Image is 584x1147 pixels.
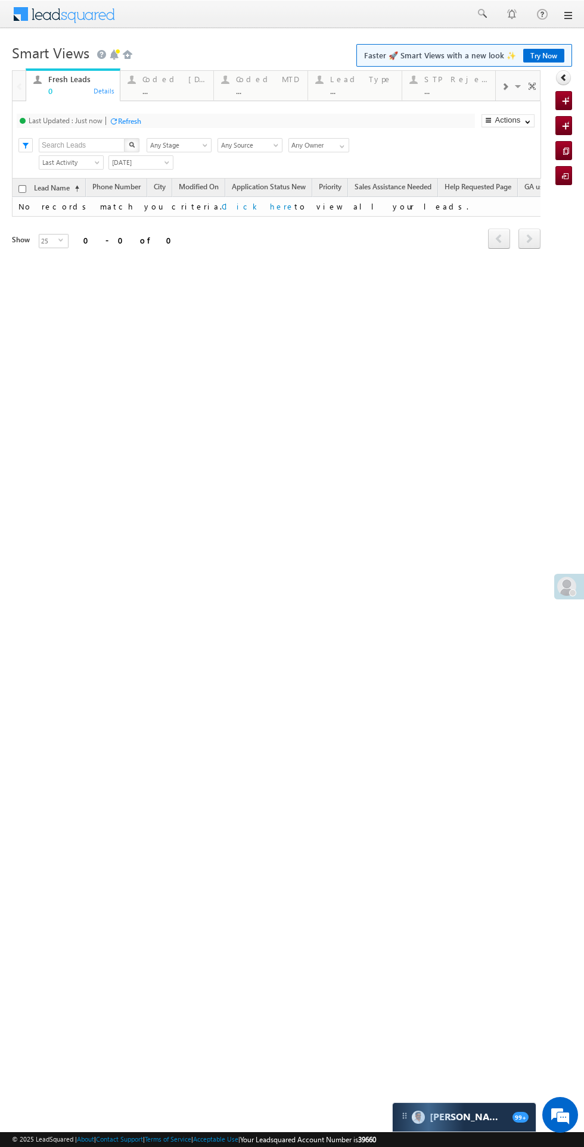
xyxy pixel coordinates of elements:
[118,117,141,126] div: Refresh
[222,201,294,211] a: Click here
[488,229,510,249] span: prev
[364,49,564,61] span: Faster 🚀 Smart Views with a new look ✨
[412,1111,425,1124] img: Carter
[240,1135,376,1144] span: Your Leadsquared Account Number is
[147,137,212,152] div: Lead Stage Filter
[147,138,212,152] a: Any Stage
[524,182,569,191] span: GA user agent
[109,157,169,168] span: [DATE]
[236,74,300,84] div: Coded MTD
[330,74,394,84] div: Lead Type
[29,116,102,125] div: Last Updated : Just now
[86,180,147,196] a: Phone Number
[307,71,402,101] a: Lead Type...
[77,1135,94,1143] a: About
[58,237,68,243] span: select
[12,1134,376,1145] span: © 2025 LeadSquared | | | | |
[218,140,278,151] span: Any Source
[424,86,489,95] div: ...
[288,137,348,152] div: Owner Filter
[430,1111,507,1123] span: Carter
[330,86,394,95] div: ...
[179,182,219,191] span: Modified On
[48,86,113,95] div: 0
[18,185,26,193] input: Check all records
[226,180,312,196] a: Application Status New
[62,62,200,78] div: Chat with us now
[482,114,535,127] button: Actions
[424,74,489,84] div: STP Rejection Reason
[333,139,348,151] a: Show All Items
[142,86,207,95] div: ...
[349,180,437,196] a: Sales Assistance Needed
[288,138,349,152] input: Type to Search
[148,180,172,196] a: City
[232,182,306,191] span: Application Status New
[154,182,166,191] span: City
[96,1135,143,1143] a: Contact Support
[48,74,113,84] div: Fresh Leads
[218,138,282,152] a: Any Source
[195,6,224,35] div: Minimize live chat window
[445,182,511,191] span: Help Requested Page
[439,180,517,196] a: Help Requested Page
[108,155,173,170] a: [DATE]
[120,71,215,101] a: Coded [DATE]...
[392,1102,536,1132] div: carter-dragCarter[PERSON_NAME]99+
[20,62,50,78] img: d_60004797649_company_0_60004797649
[173,180,225,196] a: Modified On
[12,235,29,245] div: Show
[93,85,116,96] div: Details
[518,230,540,249] a: next
[402,71,496,101] a: STP Rejection Reason...
[518,229,540,249] span: next
[400,1111,409,1121] img: carter-drag
[313,180,347,196] a: Priority
[142,74,207,84] div: Coded [DATE]
[319,182,341,191] span: Priority
[488,230,510,249] a: prev
[39,138,125,152] input: Search Leads
[39,235,58,248] span: 25
[236,86,300,95] div: ...
[145,1135,191,1143] a: Terms of Service
[523,49,564,62] a: Try Now
[28,181,85,196] a: Lead Name(sorted ascending)
[12,43,89,62] span: Smart Views
[39,157,100,168] span: Last Activity
[213,71,308,101] a: Coded MTD...
[518,180,574,196] a: GA user agent
[39,155,104,170] a: Last Activity
[358,1135,376,1144] span: 39660
[129,142,135,148] img: Search
[15,110,218,357] textarea: Type your message and hit 'Enter'
[147,140,207,151] span: Any Stage
[92,182,141,191] span: Phone Number
[355,182,431,191] span: Sales Assistance Needed
[26,68,120,102] a: Fresh Leads0Details
[218,137,282,152] div: Lead Source Filter
[70,184,79,193] span: (sorted ascending)
[162,367,216,383] em: Start Chat
[83,233,179,247] div: 0 - 0 of 0
[193,1135,238,1143] a: Acceptable Use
